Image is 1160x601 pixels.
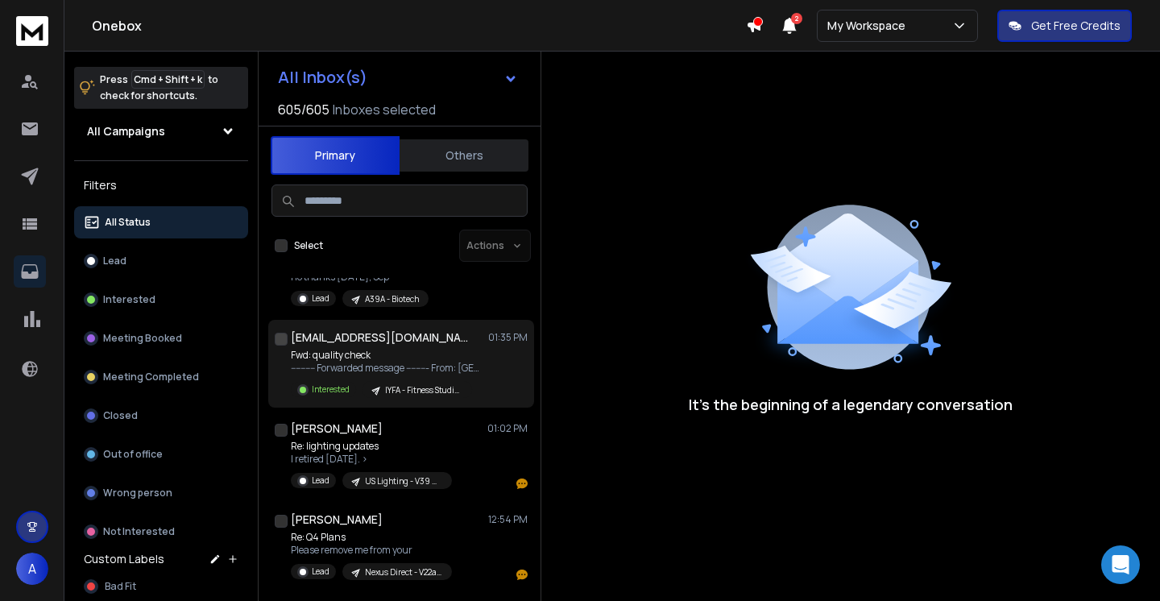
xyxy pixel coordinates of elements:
[488,513,528,526] p: 12:54 PM
[278,100,329,119] span: 605 / 605
[74,174,248,197] h3: Filters
[74,245,248,277] button: Lead
[103,448,163,461] p: Out of office
[74,477,248,509] button: Wrong person
[488,331,528,344] p: 01:35 PM
[74,206,248,238] button: All Status
[105,580,136,593] span: Bad Fit
[997,10,1132,42] button: Get Free Credits
[291,544,452,557] p: Please remove me from your
[365,475,442,487] p: US Lighting - V39 Messaging > Savings 2025 - Industry: open - [PERSON_NAME]
[312,292,329,305] p: Lead
[291,362,484,375] p: ---------- Forwarded message --------- From: [GEOGRAPHIC_DATA]
[103,409,138,422] p: Closed
[294,239,323,252] label: Select
[291,512,383,528] h1: [PERSON_NAME]
[131,70,205,89] span: Cmd + Shift + k
[291,531,452,544] p: Re: Q4 Plans
[312,475,329,487] p: Lead
[827,18,912,34] p: My Workspace
[385,384,462,396] p: IYFA - Fitness Studios - [PERSON_NAME]
[312,566,329,578] p: Lead
[74,361,248,393] button: Meeting Completed
[278,69,367,85] h1: All Inbox(s)
[265,61,531,93] button: All Inbox(s)
[74,284,248,316] button: Interested
[100,72,218,104] p: Press to check for shortcuts.
[103,293,155,306] p: Interested
[103,371,199,383] p: Meeting Completed
[1031,18,1121,34] p: Get Free Credits
[74,115,248,147] button: All Campaigns
[312,383,350,396] p: Interested
[103,255,126,267] p: Lead
[291,421,383,437] h1: [PERSON_NAME]
[400,138,528,173] button: Others
[16,553,48,585] button: A
[271,136,400,175] button: Primary
[92,16,746,35] h1: Onebox
[74,516,248,548] button: Not Interested
[487,422,528,435] p: 01:02 PM
[1101,545,1140,584] div: Open Intercom Messenger
[291,453,452,466] p: I retired [DATE]. >
[16,16,48,46] img: logo
[291,440,452,453] p: Re: lighting updates
[333,100,436,119] h3: Inboxes selected
[105,216,151,229] p: All Status
[103,525,175,538] p: Not Interested
[365,566,442,578] p: Nexus Direct - V22a Messaging - Q4/Giving [DATE] planning - new prospects
[74,438,248,470] button: Out of office
[74,322,248,354] button: Meeting Booked
[84,551,164,567] h3: Custom Labels
[103,487,172,499] p: Wrong person
[291,349,484,362] p: Fwd: quality check
[365,293,419,305] p: A39A - Biotech
[291,330,468,346] h1: [EMAIL_ADDRESS][DOMAIN_NAME]
[791,13,802,24] span: 2
[689,393,1013,416] p: It’s the beginning of a legendary conversation
[103,332,182,345] p: Meeting Booked
[87,123,165,139] h1: All Campaigns
[74,400,248,432] button: Closed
